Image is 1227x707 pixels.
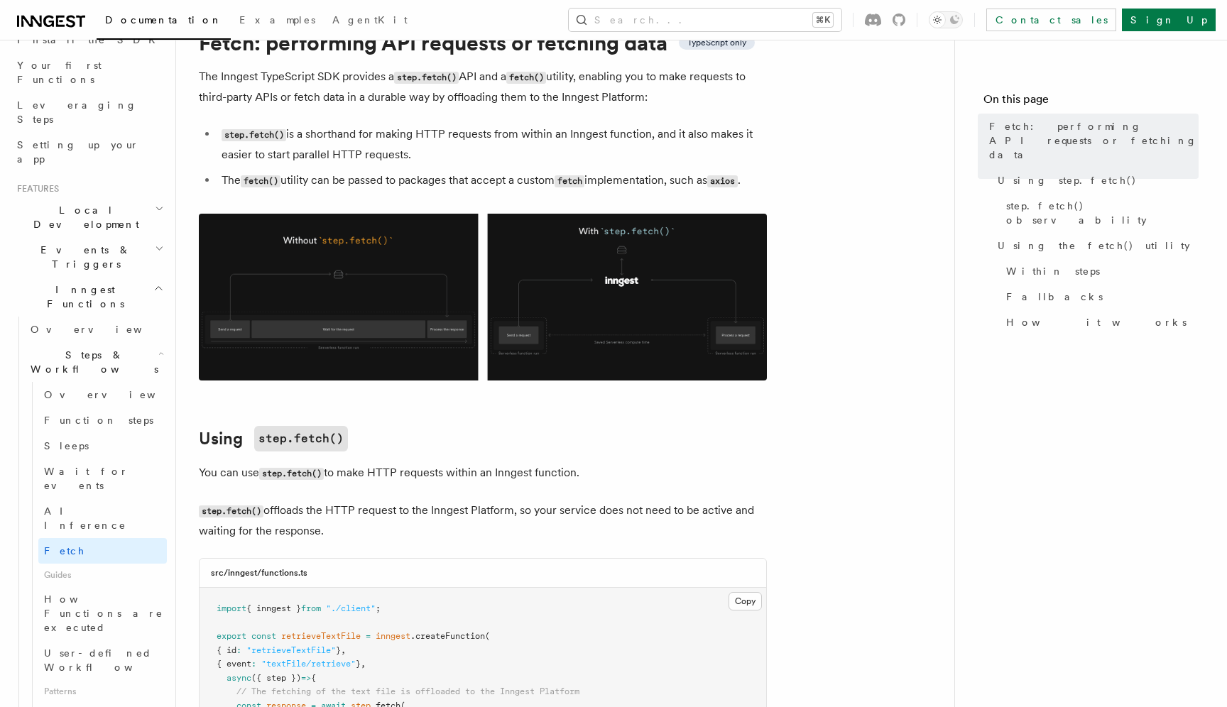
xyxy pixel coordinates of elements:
span: Guides [38,564,167,586]
span: async [227,673,251,683]
code: fetch() [506,72,546,84]
code: step.fetch() [222,129,286,141]
code: step.fetch() [254,426,348,451]
a: Setting up your app [11,132,167,172]
span: inngest [376,631,410,641]
span: { inngest } [246,603,301,613]
span: ( [485,631,490,641]
span: Wait for events [44,466,129,491]
span: Fallbacks [1006,290,1103,304]
a: Examples [231,4,324,38]
code: step.fetch() [259,468,324,480]
button: Toggle dark mode [929,11,963,28]
span: retrieveTextFile [281,631,361,641]
span: ({ step }) [251,673,301,683]
span: { [311,673,316,683]
span: from [301,603,321,613]
a: Overview [25,317,167,342]
span: Events & Triggers [11,243,155,271]
span: Features [11,183,59,194]
span: Install the SDK [17,34,164,45]
span: Function steps [44,415,153,426]
span: Using the fetch() utility [998,239,1190,253]
a: Wait for events [38,459,167,498]
span: Within steps [1006,264,1100,278]
img: Using Fetch offloads the HTTP request to the Inngest Platform [199,214,767,380]
span: const [251,631,276,641]
span: Sleeps [44,440,89,451]
button: Search...⌘K [569,9,841,31]
span: Overview [44,389,190,400]
p: The Inngest TypeScript SDK provides a API and a utility, enabling you to make requests to third-p... [199,67,767,107]
span: , [361,659,366,669]
span: { id [217,645,236,655]
span: User-defined Workflows [44,647,172,673]
code: step.fetch() [394,72,459,84]
a: Using step.fetch() [992,168,1199,193]
span: .createFunction [410,631,485,641]
li: is a shorthand for making HTTP requests from within an Inngest function, and it also makes it eas... [217,124,767,165]
span: Patterns [38,680,167,703]
button: Steps & Workflows [25,342,167,382]
span: Fetch [44,545,85,557]
span: Examples [239,14,315,26]
a: Within steps [1000,258,1199,284]
a: Using the fetch() utility [992,233,1199,258]
span: Steps & Workflows [25,348,158,376]
button: Copy [729,592,762,610]
span: : [236,645,241,655]
span: Your first Functions [17,60,102,85]
span: Documentation [105,14,222,26]
button: Inngest Functions [11,277,167,317]
span: } [336,645,341,655]
a: Fallbacks [1000,284,1199,309]
p: offloads the HTTP request to the Inngest Platform, so your service does not need to be active and... [199,500,767,541]
span: Local Development [11,203,155,231]
span: step.fetch() observability [1006,199,1199,227]
span: = [366,631,371,641]
a: Leveraging Steps [11,92,167,132]
a: How it works [1000,309,1199,335]
span: "textFile/retrieve" [261,659,356,669]
span: export [217,631,246,641]
span: How it works [1006,315,1187,329]
a: Sign Up [1122,9,1216,31]
span: Inngest Functions [11,283,153,311]
a: AI Inference [38,498,167,538]
a: Fetch: performing API requests or fetching data [983,114,1199,168]
span: , [341,645,346,655]
a: Your first Functions [11,53,167,92]
a: Install the SDK [11,27,167,53]
span: : [251,659,256,669]
code: axios [707,175,737,187]
a: Contact sales [986,9,1116,31]
span: Leveraging Steps [17,99,137,125]
a: Sleeps [38,433,167,459]
a: Documentation [97,4,231,40]
span: "./client" [326,603,376,613]
span: Using step.fetch() [998,173,1137,187]
span: ; [376,603,381,613]
span: Overview [31,324,177,335]
span: AgentKit [332,14,408,26]
code: fetch() [241,175,280,187]
button: Local Development [11,197,167,237]
code: fetch [555,175,584,187]
a: Fetch [38,538,167,564]
a: AgentKit [324,4,416,38]
a: How Functions are executed [38,586,167,640]
kbd: ⌘K [813,13,833,27]
h4: On this page [983,91,1199,114]
span: import [217,603,246,613]
a: step.fetch() observability [1000,193,1199,233]
a: User-defined Workflows [38,640,167,680]
button: Events & Triggers [11,237,167,277]
span: "retrieveTextFile" [246,645,336,655]
span: } [356,659,361,669]
span: Setting up your app [17,139,139,165]
span: How Functions are executed [44,593,163,633]
h3: src/inngest/functions.ts [211,567,307,579]
a: Usingstep.fetch() [199,426,348,451]
a: Overview [38,382,167,407]
span: Fetch: performing API requests or fetching data [989,119,1199,162]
